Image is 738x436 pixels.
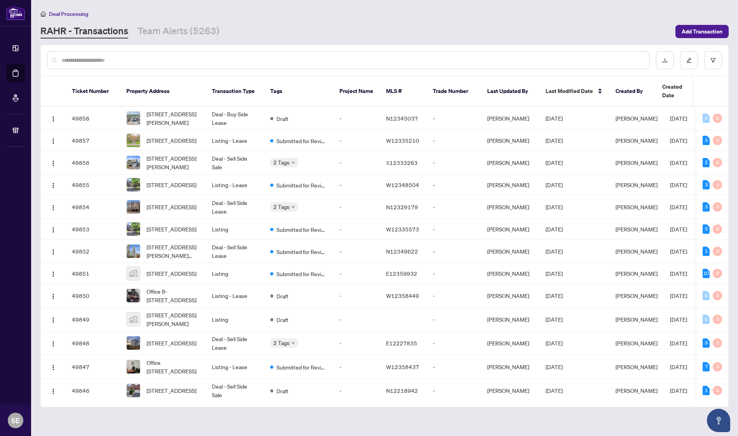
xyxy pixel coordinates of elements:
span: Submitted for Review [276,181,327,189]
td: Deal - Sell Side Sale [206,151,264,175]
a: RAHR - Transactions [40,25,128,39]
span: [PERSON_NAME] [616,270,658,277]
span: N12349622 [386,248,418,255]
td: - [427,263,481,284]
span: [DATE] [670,203,687,210]
span: Submitted for Review [276,225,327,234]
div: 3 [703,180,710,189]
span: [STREET_ADDRESS] [147,203,196,211]
span: [DATE] [546,115,563,122]
div: 0 [703,291,710,300]
span: W12358437 [386,363,419,370]
div: 0 [703,315,710,324]
td: Deal - Sell Side Lease [206,195,264,219]
td: 49858 [66,107,120,130]
span: [DATE] [670,363,687,370]
span: [DATE] [670,115,687,122]
span: E12359932 [386,270,417,277]
img: Logo [50,160,56,166]
td: - [333,284,380,308]
div: 0 [713,315,722,324]
div: 0 [713,158,722,167]
td: Listing [206,263,264,284]
button: Logo [47,313,59,326]
span: Submitted for Review [276,270,327,278]
td: 49852 [66,240,120,263]
td: - [427,175,481,195]
td: [PERSON_NAME] [481,284,539,308]
button: Logo [47,337,59,349]
td: - [427,219,481,240]
div: 0 [713,362,722,371]
span: 2 Tags [273,338,290,347]
img: thumbnail-img [127,178,140,191]
div: 0 [713,386,722,395]
th: Property Address [120,76,206,107]
td: [PERSON_NAME] [481,219,539,240]
span: [PERSON_NAME] [616,181,658,188]
span: [DATE] [670,292,687,299]
div: 9 [703,338,710,348]
span: N12218942 [386,387,418,394]
span: download [662,58,668,63]
td: Listing - Lease [206,355,264,379]
td: - [333,379,380,403]
td: [PERSON_NAME] [481,130,539,151]
span: [STREET_ADDRESS][PERSON_NAME] [147,110,199,127]
img: Logo [50,227,56,233]
td: - [427,331,481,355]
span: Submitted for Review [276,363,327,371]
img: logo [6,6,25,20]
span: filter [710,58,716,63]
button: download [656,51,674,69]
img: Logo [50,271,56,277]
td: Listing [206,308,264,331]
span: [PERSON_NAME] [616,203,658,210]
th: Project Name [333,76,380,107]
img: thumbnail-img [127,222,140,236]
td: - [427,240,481,263]
img: Logo [50,317,56,323]
span: [PERSON_NAME] [616,159,658,166]
span: [DATE] [546,248,563,255]
th: Transaction Type [206,76,264,107]
td: Deal - Sell Side Lease [206,331,264,355]
button: Logo [47,223,59,235]
th: Trade Number [427,76,481,107]
span: [DATE] [546,137,563,144]
span: [DATE] [546,292,563,299]
td: - [333,175,380,195]
th: Tags [264,76,333,107]
button: Logo [47,134,59,147]
th: Last Modified Date [539,76,609,107]
td: Listing - Lease [206,284,264,308]
a: Team Alerts (5263) [138,25,219,39]
td: [PERSON_NAME] [481,175,539,195]
img: thumbnail-img [127,267,140,280]
span: Deal Processing [49,11,88,18]
img: Logo [50,182,56,189]
span: [DATE] [670,316,687,323]
span: down [291,341,295,345]
span: home [40,11,46,17]
span: [DATE] [546,159,563,166]
div: 10 [703,269,710,278]
span: SE [11,415,20,426]
span: W12348504 [386,181,419,188]
span: [PERSON_NAME] [616,137,658,144]
button: Logo [47,245,59,257]
td: - [333,195,380,219]
td: Deal - Sell Side Lease [206,240,264,263]
span: Submitted for Review [276,247,327,256]
span: [PERSON_NAME] [616,387,658,394]
td: [PERSON_NAME] [481,240,539,263]
div: 5 [703,224,710,234]
span: [PERSON_NAME] [616,316,658,323]
td: 49853 [66,219,120,240]
td: - [427,151,481,175]
span: [PERSON_NAME] [616,248,658,255]
img: Logo [50,205,56,211]
img: thumbnail-img [127,134,140,147]
button: Logo [47,289,59,302]
td: - [427,130,481,151]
